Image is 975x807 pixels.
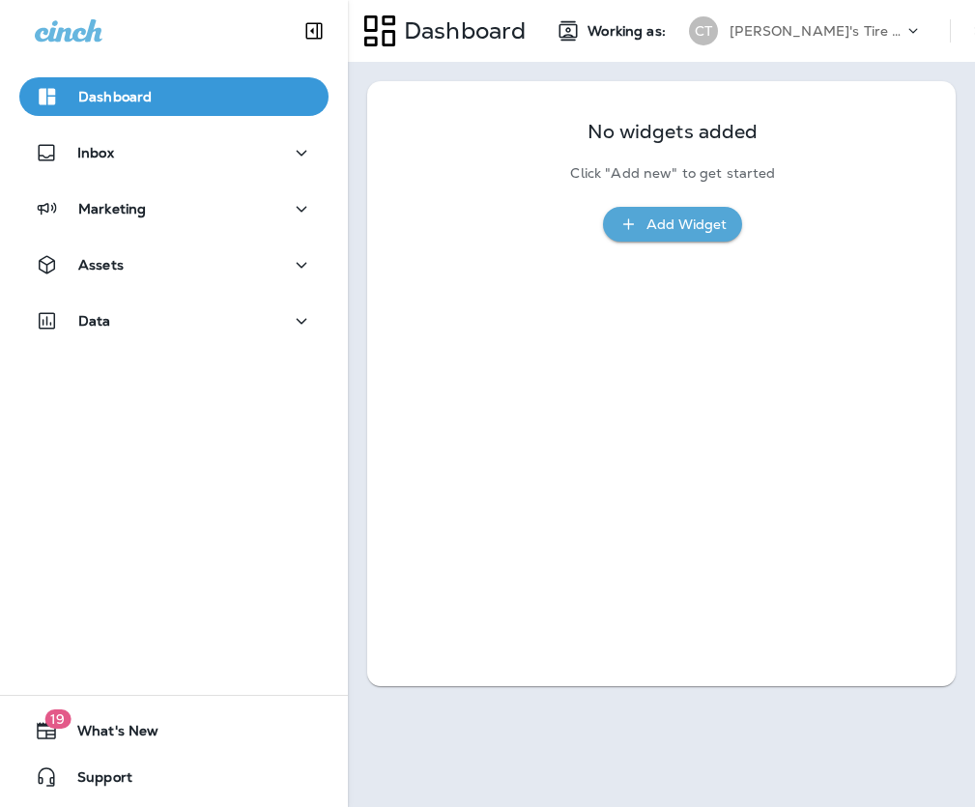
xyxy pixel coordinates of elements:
[58,723,158,746] span: What's New
[58,769,132,793] span: Support
[19,711,329,750] button: 19What's New
[19,302,329,340] button: Data
[77,145,114,160] p: Inbox
[19,189,329,228] button: Marketing
[570,165,775,182] p: Click "Add new" to get started
[603,207,742,243] button: Add Widget
[287,12,341,50] button: Collapse Sidebar
[19,77,329,116] button: Dashboard
[19,245,329,284] button: Assets
[19,133,329,172] button: Inbox
[78,257,124,273] p: Assets
[646,213,727,237] div: Add Widget
[19,758,329,796] button: Support
[78,89,152,104] p: Dashboard
[588,23,670,40] span: Working as:
[78,201,146,216] p: Marketing
[44,709,71,729] span: 19
[78,313,111,329] p: Data
[396,16,526,45] p: Dashboard
[689,16,718,45] div: CT
[588,124,758,140] p: No widgets added
[730,23,903,39] p: [PERSON_NAME]'s Tire & Auto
